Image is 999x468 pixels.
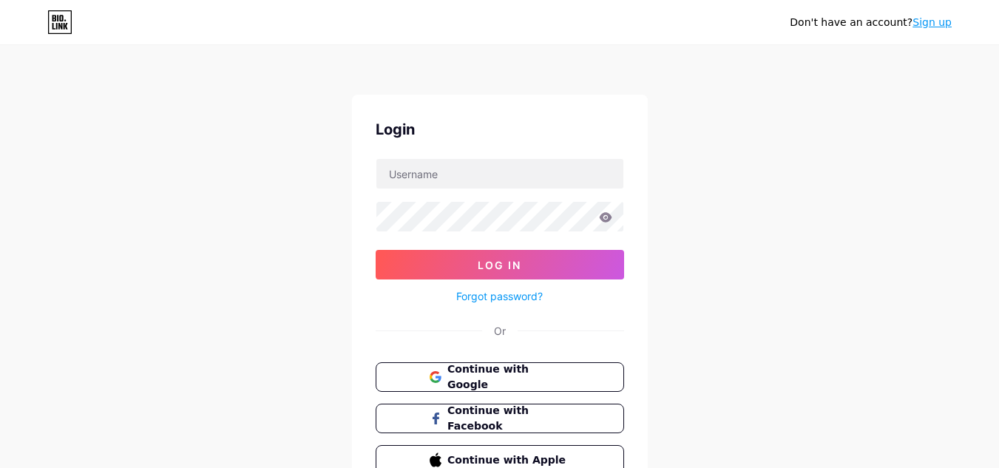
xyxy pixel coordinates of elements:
[478,259,521,271] span: Log In
[447,362,569,393] span: Continue with Google
[376,250,624,279] button: Log In
[447,403,569,434] span: Continue with Facebook
[376,404,624,433] button: Continue with Facebook
[376,159,623,189] input: Username
[376,118,624,140] div: Login
[912,16,952,28] a: Sign up
[790,15,952,30] div: Don't have an account?
[494,323,506,339] div: Or
[376,362,624,392] button: Continue with Google
[456,288,543,304] a: Forgot password?
[447,452,569,468] span: Continue with Apple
